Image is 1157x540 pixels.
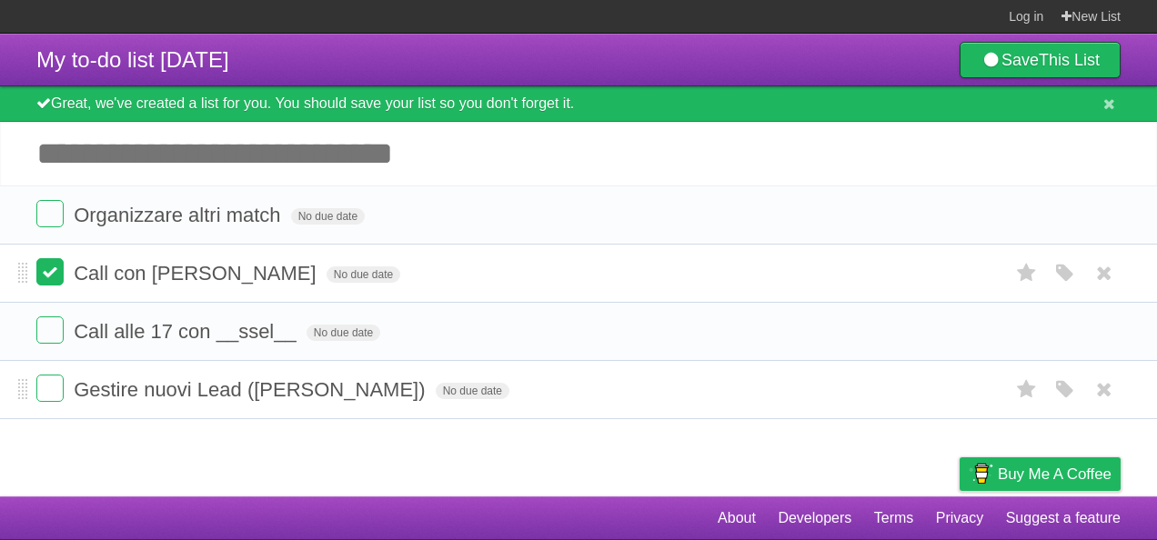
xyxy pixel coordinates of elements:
span: No due date [307,325,380,341]
a: SaveThis List [960,42,1121,78]
span: My to-do list [DATE] [36,47,229,72]
a: Suggest a feature [1006,501,1121,535]
span: No due date [436,383,509,399]
label: Done [36,258,64,285]
span: Call alle 17 con __ssel__ [74,320,301,343]
label: Star task [1010,375,1044,405]
span: Gestire nuovi Lead ([PERSON_NAME]) [74,378,429,401]
a: Terms [874,501,914,535]
a: Developers [778,501,851,535]
label: Star task [1010,258,1044,288]
span: No due date [291,208,365,225]
a: Privacy [936,501,983,535]
span: No due date [327,266,400,283]
img: Buy me a coffee [969,458,993,489]
span: Organizzare altri match [74,204,285,226]
b: This List [1039,51,1100,69]
span: Call con [PERSON_NAME] [74,262,321,285]
label: Done [36,316,64,344]
label: Done [36,200,64,227]
a: About [718,501,756,535]
span: Buy me a coffee [998,458,1112,490]
label: Done [36,375,64,402]
a: Buy me a coffee [960,457,1121,491]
